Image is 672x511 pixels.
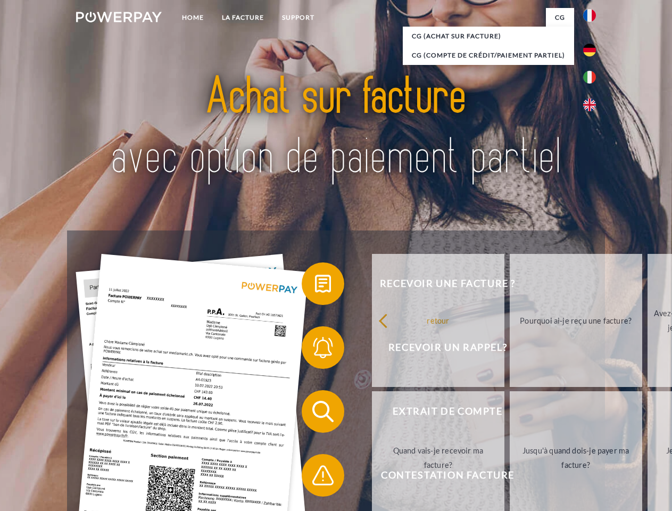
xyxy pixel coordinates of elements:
a: CG (Compte de crédit/paiement partiel) [403,46,574,65]
a: Support [273,8,323,27]
div: Jusqu'à quand dois-je payer ma facture? [516,443,636,472]
a: Home [173,8,213,27]
img: logo-powerpay-white.svg [76,12,162,22]
button: Contestation Facture [302,454,578,497]
button: Recevoir une facture ? [302,262,578,305]
a: CG [546,8,574,27]
img: title-powerpay_fr.svg [102,51,570,204]
div: Pourquoi ai-je reçu une facture? [516,313,636,327]
div: retour [378,313,498,327]
img: de [583,44,596,56]
button: Extrait de compte [302,390,578,433]
a: LA FACTURE [213,8,273,27]
img: qb_warning.svg [310,462,336,489]
img: en [583,98,596,111]
img: fr [583,9,596,22]
button: Recevoir un rappel? [302,326,578,369]
div: Quand vais-je recevoir ma facture? [378,443,498,472]
img: it [583,71,596,84]
img: qb_bell.svg [310,334,336,361]
img: qb_search.svg [310,398,336,425]
a: CG (achat sur facture) [403,27,574,46]
img: qb_bill.svg [310,270,336,297]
